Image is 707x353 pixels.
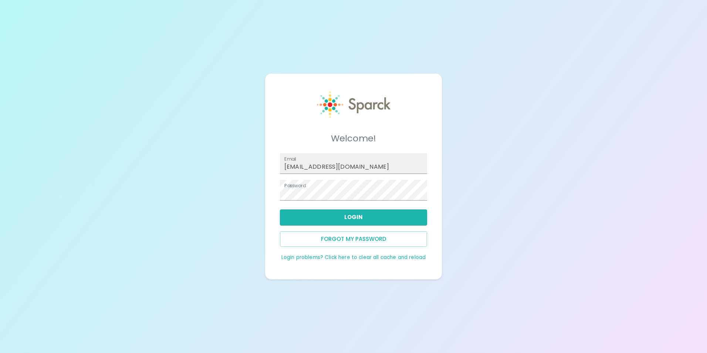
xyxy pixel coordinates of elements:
[317,91,390,118] img: Sparck logo
[280,209,427,225] button: Login
[280,231,427,247] button: Forgot my password
[284,182,306,189] label: Password
[280,132,427,144] h5: Welcome!
[284,156,296,162] label: Email
[281,254,426,261] a: Login problems? Click here to clear all cache and reload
